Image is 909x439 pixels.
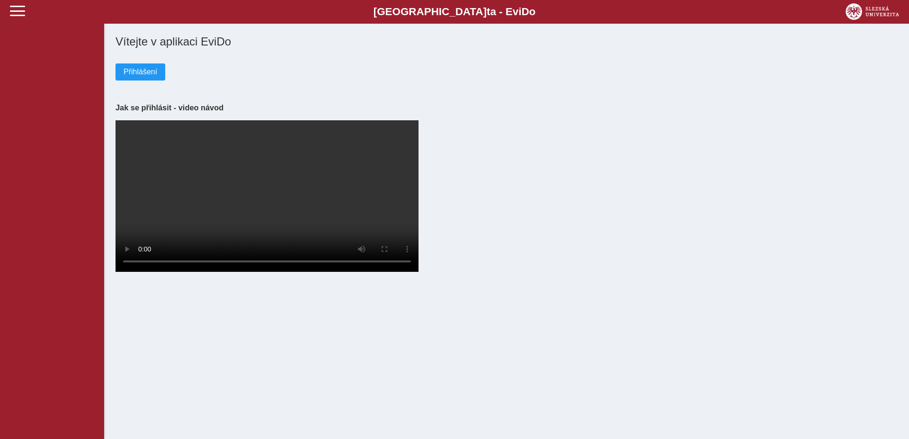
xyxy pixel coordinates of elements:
h3: Jak se přihlásit - video návod [116,103,898,112]
img: logo_web_su.png [846,3,899,20]
button: Přihlášení [116,63,165,81]
span: D [521,6,529,18]
span: o [529,6,536,18]
h1: Vítejte v aplikaci EviDo [116,35,898,48]
span: t [487,6,490,18]
span: Přihlášení [124,68,157,76]
video: Your browser does not support the video tag. [116,120,419,272]
b: [GEOGRAPHIC_DATA] a - Evi [28,6,881,18]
